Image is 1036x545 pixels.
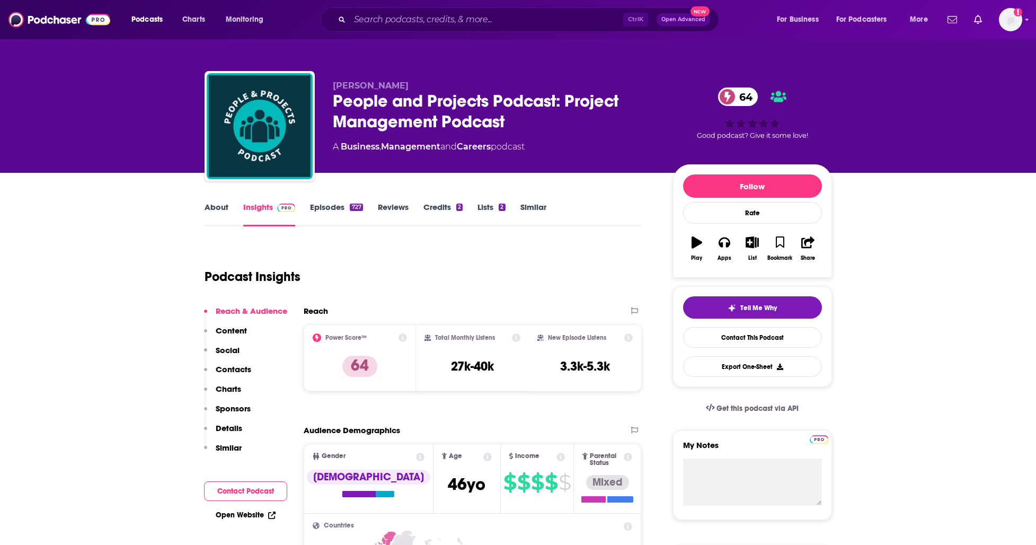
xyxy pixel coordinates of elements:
[910,12,928,27] span: More
[728,304,736,312] img: tell me why sparkle
[999,8,1022,31] span: Logged in as mresewehr
[277,204,296,212] img: Podchaser Pro
[999,8,1022,31] button: Show profile menu
[683,440,822,459] label: My Notes
[477,202,505,226] a: Lists2
[350,204,362,211] div: 727
[718,87,758,106] a: 64
[531,474,544,491] span: $
[451,358,494,374] h3: 27k-40k
[545,474,557,491] span: $
[204,364,251,384] button: Contacts
[243,202,296,226] a: InsightsPodchaser Pro
[661,17,705,22] span: Open Advanced
[342,356,377,377] p: 64
[836,12,887,27] span: For Podcasters
[175,11,211,28] a: Charts
[325,334,367,341] h2: Power Score™
[204,306,287,326] button: Reach & Audience
[943,11,961,29] a: Show notifications dropdown
[690,6,710,16] span: New
[216,423,242,433] p: Details
[440,142,457,152] span: and
[378,202,409,226] a: Reviews
[697,131,808,139] span: Good podcast? Give it some love!
[204,443,242,462] button: Similar
[794,230,821,268] button: Share
[331,7,729,32] div: Search podcasts, credits, & more...
[204,326,247,345] button: Content
[683,230,711,268] button: Play
[124,11,176,28] button: open menu
[683,327,822,348] a: Contact This Podcast
[560,358,610,374] h3: 3.3k-5.3k
[216,345,240,355] p: Social
[324,522,354,529] span: Countries
[8,10,110,30] img: Podchaser - Follow, Share and Rate Podcasts
[559,474,571,491] span: $
[204,481,287,501] button: Contact Podcast
[216,326,247,336] p: Content
[999,8,1022,31] img: User Profile
[216,403,251,414] p: Sponsors
[131,12,163,27] span: Podcasts
[381,142,440,152] a: Management
[683,202,822,224] div: Rate
[226,12,263,27] span: Monitoring
[449,453,462,460] span: Age
[322,453,346,460] span: Gender
[829,11,902,28] button: open menu
[740,304,777,312] span: Tell Me Why
[970,11,986,29] a: Show notifications dropdown
[673,81,832,146] div: 64Good podcast? Give it some love!
[499,204,505,211] div: 2
[182,12,205,27] span: Charts
[350,11,623,28] input: Search podcasts, credits, & more...
[711,230,738,268] button: Apps
[448,474,485,495] span: 46 yo
[216,306,287,316] p: Reach & Audience
[304,306,328,316] h2: Reach
[435,334,495,341] h2: Total Monthly Listens
[729,87,758,106] span: 64
[683,356,822,377] button: Export One-Sheet
[718,255,731,261] div: Apps
[216,511,276,520] a: Open Website
[517,474,530,491] span: $
[341,142,379,152] a: Business
[748,255,757,261] div: List
[204,403,251,423] button: Sponsors
[767,255,792,261] div: Bookmark
[216,443,242,453] p: Similar
[205,269,300,285] h1: Podcast Insights
[590,453,622,467] span: Parental Status
[307,470,430,485] div: [DEMOGRAPHIC_DATA]
[738,230,766,268] button: List
[205,202,228,226] a: About
[623,13,648,27] span: Ctrl K
[697,395,808,421] a: Get this podcast via API
[204,423,242,443] button: Details
[586,475,629,490] div: Mixed
[207,73,313,179] img: People and Projects Podcast: Project Management Podcast
[801,255,815,261] div: Share
[766,230,794,268] button: Bookmark
[810,435,828,444] img: Podchaser Pro
[1014,8,1022,16] svg: Add a profile image
[548,334,606,341] h2: New Episode Listens
[769,11,832,28] button: open menu
[810,434,828,444] a: Pro website
[333,81,409,91] span: [PERSON_NAME]
[423,202,463,226] a: Credits2
[683,296,822,319] button: tell me why sparkleTell Me Why
[683,174,822,198] button: Follow
[304,425,400,435] h2: Audience Demographics
[657,13,710,26] button: Open AdvancedNew
[216,364,251,374] p: Contacts
[902,11,941,28] button: open menu
[716,404,799,413] span: Get this podcast via API
[204,345,240,365] button: Social
[457,142,491,152] a: Careers
[379,142,381,152] span: ,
